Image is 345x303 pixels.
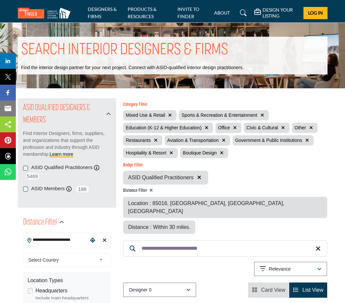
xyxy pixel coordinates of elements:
[183,150,217,155] span: Boutique Design
[234,8,251,18] a: Search
[25,172,40,180] span: 5469
[128,6,157,19] a: PRODUCTS & RESOURCES
[254,7,298,19] div: DESIGN YOUR LISTING
[246,125,278,130] span: Civic & Cultural
[261,287,286,293] span: Card View
[123,163,208,168] h6: Badge Filter
[295,125,306,130] span: Other
[128,224,190,230] span: Distance : Within 30 miles.
[18,8,74,19] img: Site Logo
[88,234,97,248] div: Choose your current location
[23,130,111,158] p: Find Interior Designers, firms, suppliers, and organizations that support the profession and indu...
[126,112,165,118] span: Mixed Use & Retail
[23,187,28,192] input: ASID Members checkbox
[269,266,291,273] p: Relevance
[181,112,257,118] span: Sports & Recreation & Entertainment
[31,164,93,171] label: ASID Qualified Practitioners
[128,174,193,182] span: ASID Qualified Practitioners
[214,10,230,16] a: ABOUT
[129,287,151,293] p: Designer 0
[177,6,199,19] a: INVITE TO FINDER
[36,287,68,295] label: Headquarters
[31,185,65,193] label: ASID Members
[289,282,327,298] li: List View
[75,185,90,193] span: 188
[88,6,117,19] a: DESIGNERS & FIRMS
[23,166,28,171] input: Selected ASID Qualified Practitioners checkbox
[23,102,105,126] h2: ASID QUALIFIED DESIGNERS & MEMBERS
[254,262,327,276] button: Relevance
[218,125,230,130] span: Office
[128,200,284,214] span: Location : 85016, [GEOGRAPHIC_DATA], [GEOGRAPHIC_DATA], [GEOGRAPHIC_DATA]
[235,138,302,143] span: Government & Public Institutions
[49,151,73,157] a: Learn more
[28,277,107,284] div: Location Types
[126,138,150,143] span: Restaurants
[21,65,244,71] p: Find the interior design partner for your next project. Connect with ASID-qualified interior desi...
[308,10,323,16] span: Log In
[23,234,88,246] input: Search Location
[100,234,109,248] div: Clear search location
[28,256,97,264] span: Select Country
[303,7,327,19] button: Log In
[252,287,285,293] a: View Card
[302,287,324,293] span: List View
[123,282,196,297] button: Designer 0
[23,217,57,229] h2: Distance Filter
[123,240,327,257] input: Search Keyword
[123,102,327,108] h6: Category Filter
[263,7,298,19] h5: DESIGN YOUR LISTING
[126,150,166,155] span: Hospitality & Resort
[126,125,202,130] span: Education (K-12 & Higher Education)
[293,287,323,293] a: View List
[21,40,228,61] h1: SEARCH INTERIOR DESIGNERS & FIRMS
[123,188,327,194] h4: Distance Filter
[167,138,219,143] span: Aviation & Transportation
[248,282,289,298] li: Card View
